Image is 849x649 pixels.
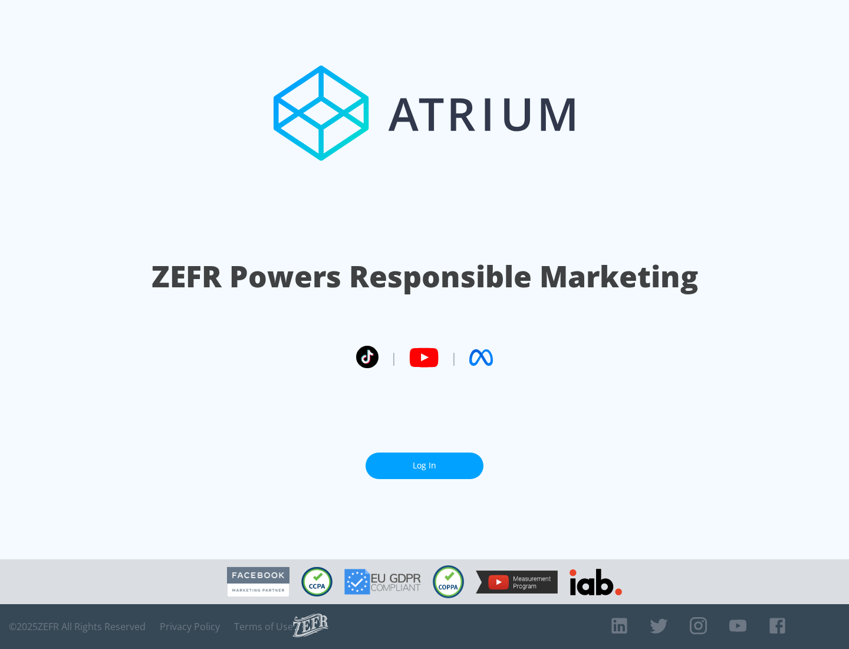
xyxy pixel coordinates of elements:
img: GDPR Compliant [344,569,421,595]
span: | [450,349,458,366]
span: | [390,349,397,366]
a: Privacy Policy [160,621,220,632]
h1: ZEFR Powers Responsible Marketing [152,256,698,297]
span: © 2025 ZEFR All Rights Reserved [9,621,146,632]
img: IAB [570,569,622,595]
img: Facebook Marketing Partner [227,567,289,597]
img: CCPA Compliant [301,567,333,596]
a: Terms of Use [234,621,293,632]
img: YouTube Measurement Program [476,571,558,594]
a: Log In [366,453,483,479]
img: COPPA Compliant [433,565,464,598]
